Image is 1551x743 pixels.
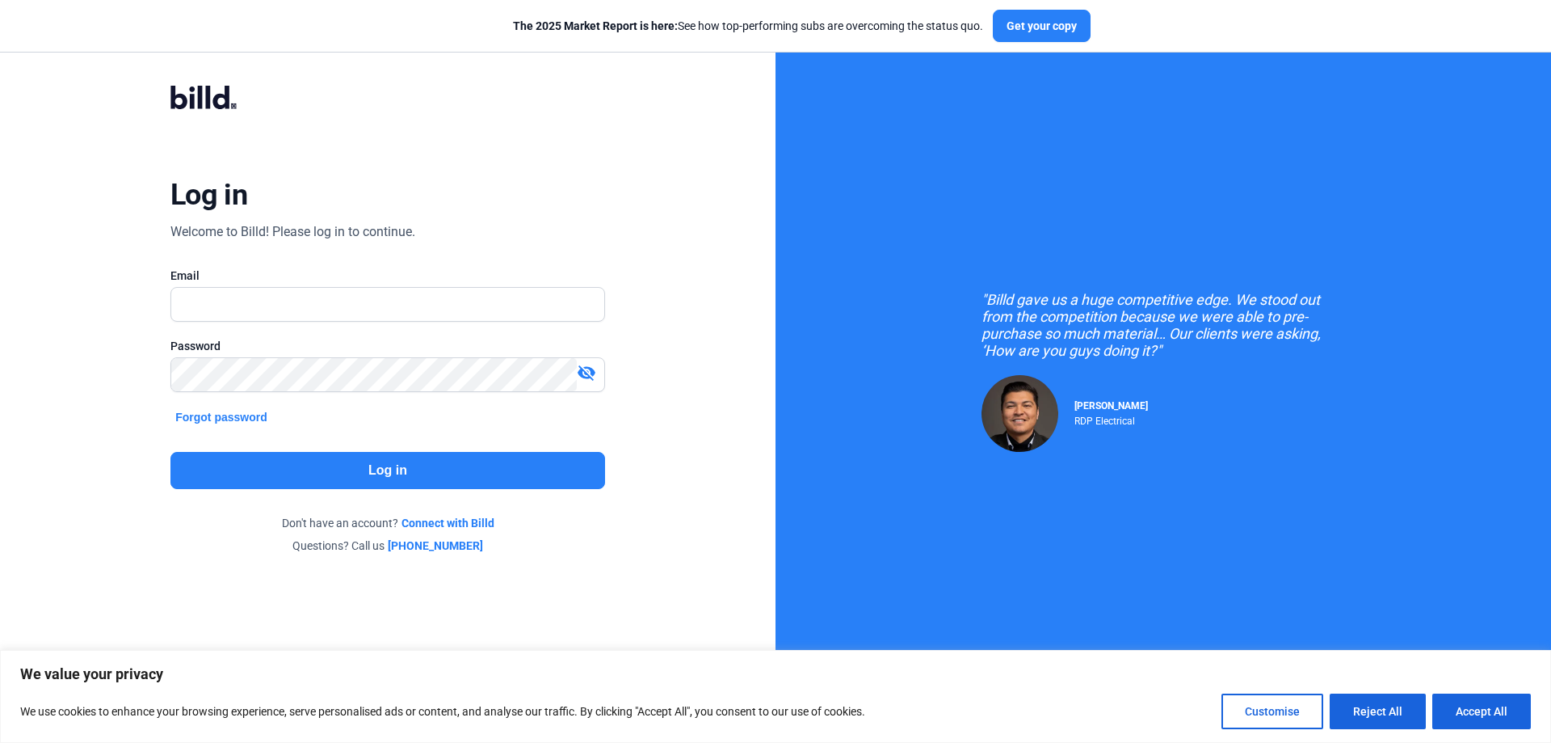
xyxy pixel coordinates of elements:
div: Don't have an account? [170,515,605,531]
mat-icon: visibility_off [577,363,596,382]
button: Customise [1221,694,1323,729]
div: "Billd gave us a huge competitive edge. We stood out from the competition because we were able to... [981,291,1345,359]
button: Accept All [1432,694,1531,729]
span: [PERSON_NAME] [1074,400,1148,412]
div: Password [170,338,605,354]
img: Raul Pacheco [981,375,1058,452]
p: We use cookies to enhance your browsing experience, serve personalised ads or content, and analys... [20,702,865,721]
button: Get your copy [993,10,1091,42]
button: Forgot password [170,408,272,426]
div: Log in [170,177,247,213]
a: [PHONE_NUMBER] [388,538,483,554]
span: The 2025 Market Report is here: [513,19,678,32]
div: Questions? Call us [170,538,605,554]
div: RDP Electrical [1074,412,1148,427]
div: Welcome to Billd! Please log in to continue. [170,222,415,242]
a: Connect with Billd [401,515,494,531]
div: Email [170,268,605,284]
p: We value your privacy [20,665,1531,684]
button: Log in [170,452,605,489]
div: See how top-performing subs are overcoming the status quo. [513,18,983,34]
button: Reject All [1330,694,1426,729]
